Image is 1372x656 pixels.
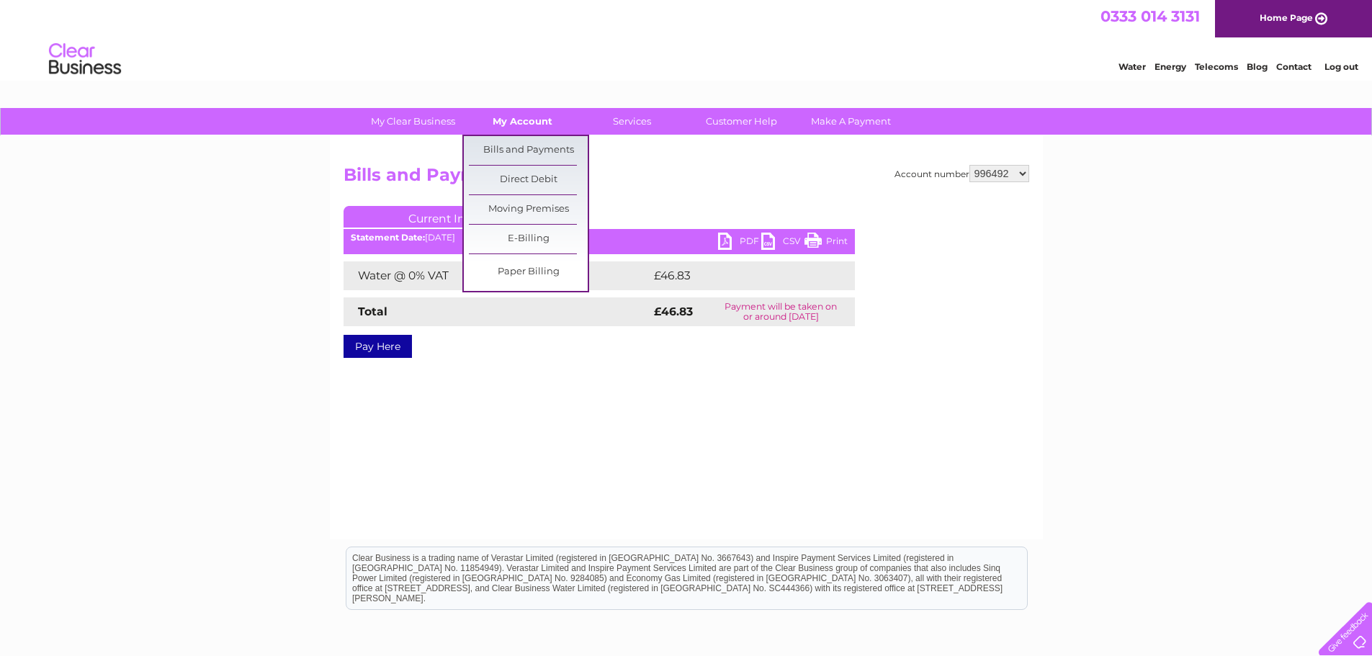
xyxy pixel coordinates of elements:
[573,108,691,135] a: Services
[344,261,650,290] td: Water @ 0% VAT
[1276,61,1312,72] a: Contact
[682,108,801,135] a: Customer Help
[1118,61,1146,72] a: Water
[469,166,588,194] a: Direct Debit
[761,233,804,253] a: CSV
[354,108,472,135] a: My Clear Business
[344,206,560,228] a: Current Invoice
[1195,61,1238,72] a: Telecoms
[469,136,588,165] a: Bills and Payments
[344,335,412,358] a: Pay Here
[707,297,855,326] td: Payment will be taken on or around [DATE]
[1154,61,1186,72] a: Energy
[654,305,693,318] strong: £46.83
[1324,61,1358,72] a: Log out
[351,232,425,243] b: Statement Date:
[469,195,588,224] a: Moving Premises
[1247,61,1268,72] a: Blog
[344,233,855,243] div: [DATE]
[469,258,588,287] a: Paper Billing
[469,225,588,253] a: E-Billing
[358,305,387,318] strong: Total
[344,165,1029,192] h2: Bills and Payments
[463,108,582,135] a: My Account
[804,233,848,253] a: Print
[346,8,1027,70] div: Clear Business is a trading name of Verastar Limited (registered in [GEOGRAPHIC_DATA] No. 3667643...
[650,261,826,290] td: £46.83
[1100,7,1200,25] a: 0333 014 3131
[792,108,910,135] a: Make A Payment
[718,233,761,253] a: PDF
[48,37,122,81] img: logo.png
[895,165,1029,182] div: Account number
